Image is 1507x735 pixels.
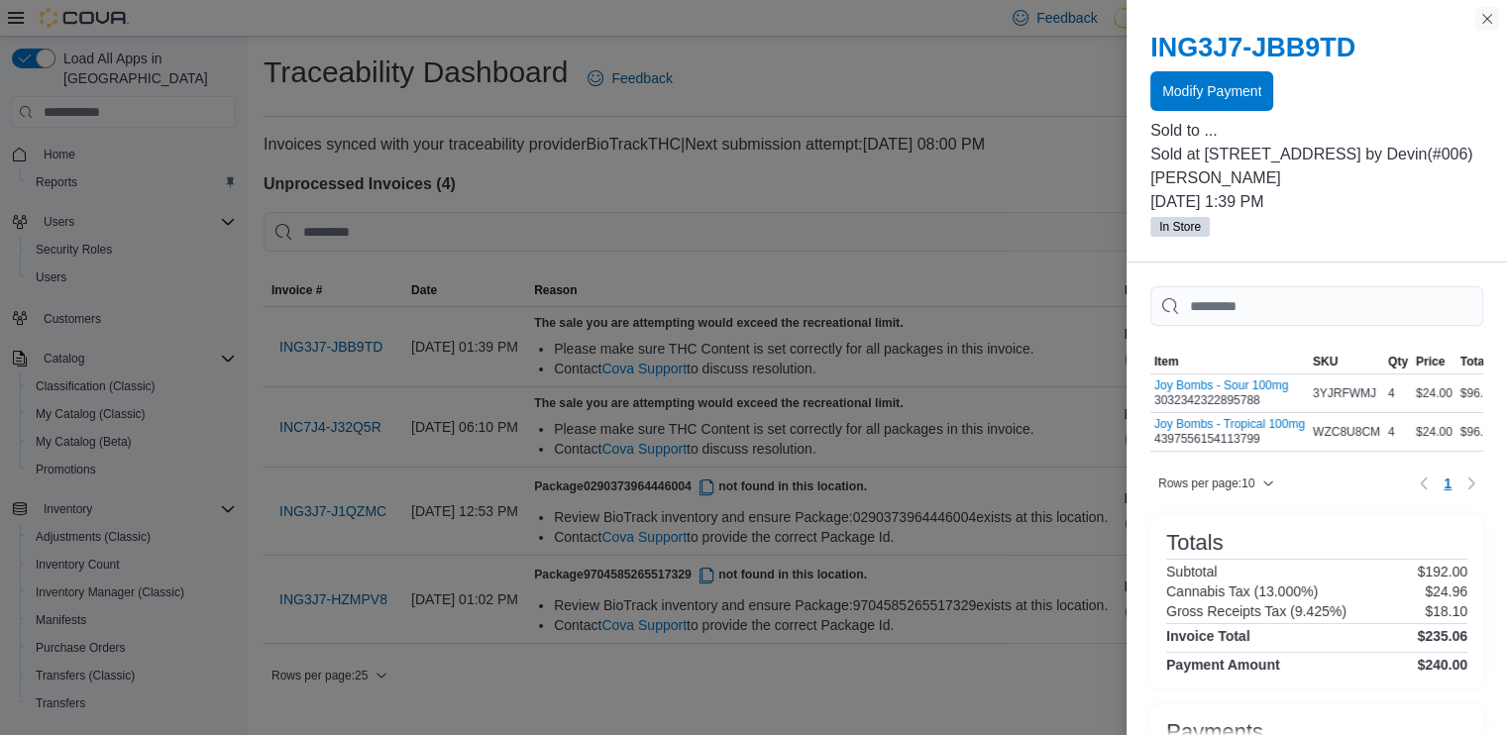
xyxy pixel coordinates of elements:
[1313,424,1380,440] span: WZC8U8CM
[1150,286,1483,326] input: This is a search bar. As you type, the results lower in the page will automatically filter.
[1150,143,1483,190] p: Sold at [STREET_ADDRESS] by Devin(#006) [PERSON_NAME]
[1456,381,1501,405] div: $96.00
[1436,468,1459,499] ul: Pagination for table: MemoryTable from EuiInMemoryTable
[1460,354,1488,369] span: Total
[1150,32,1483,63] h2: ING3J7-JBB9TD
[1154,417,1305,447] div: 4397556154113799
[1166,603,1346,619] h6: Gross Receipts Tax (9.425%)
[1425,603,1467,619] p: $18.10
[1166,564,1217,579] h6: Subtotal
[1150,217,1210,237] span: In Store
[1417,657,1467,673] h4: $240.00
[1388,354,1408,369] span: Qty
[1309,350,1384,373] button: SKU
[1475,7,1499,31] button: Close this dialog
[1384,350,1412,373] button: Qty
[1416,354,1445,369] span: Price
[1412,472,1436,495] button: Previous page
[1166,628,1250,644] h4: Invoice Total
[1154,378,1288,408] div: 3032342322895788
[1417,564,1467,579] p: $192.00
[1162,81,1261,101] span: Modify Payment
[1154,354,1179,369] span: Item
[1166,531,1223,555] h3: Totals
[1158,475,1254,491] span: Rows per page : 10
[1150,71,1273,111] button: Modify Payment
[1436,468,1459,499] button: Page 1 of 1
[1154,417,1305,431] button: Joy Bombs - Tropical 100mg
[1313,354,1338,369] span: SKU
[1154,378,1288,392] button: Joy Bombs - Sour 100mg
[1150,472,1282,495] button: Rows per page:10
[1150,350,1309,373] button: Item
[1150,190,1483,214] p: [DATE] 1:39 PM
[1459,472,1483,495] button: Next page
[1417,628,1467,644] h4: $235.06
[1456,350,1501,373] button: Total
[1444,473,1452,493] span: 1
[1166,583,1318,599] h6: Cannabis Tax (13.000%)
[1456,420,1501,444] div: $96.00
[1412,468,1483,499] nav: Pagination for table: MemoryTable from EuiInMemoryTable
[1150,119,1483,143] p: Sold to ...
[1425,583,1467,599] p: $24.96
[1384,381,1412,405] div: 4
[1412,381,1456,405] div: $24.00
[1412,350,1456,373] button: Price
[1384,420,1412,444] div: 4
[1166,657,1280,673] h4: Payment Amount
[1412,420,1456,444] div: $24.00
[1313,385,1376,401] span: 3YJRFWMJ
[1159,218,1201,236] span: In Store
